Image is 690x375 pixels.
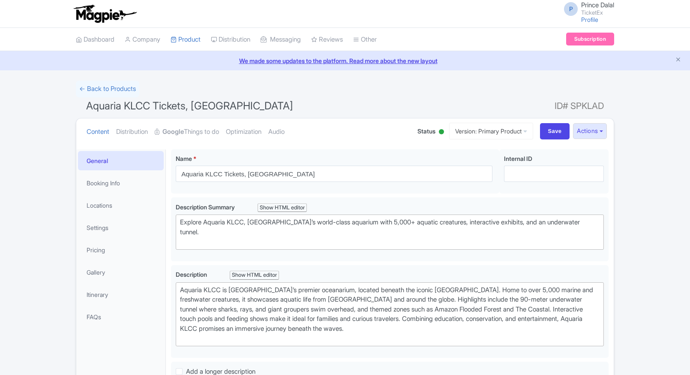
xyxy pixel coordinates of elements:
[437,126,446,139] div: Active
[78,263,164,282] a: Gallery
[566,33,614,45] a: Subscription
[76,28,114,51] a: Dashboard
[78,196,164,215] a: Locations
[78,173,164,193] a: Booking Info
[125,28,160,51] a: Company
[171,28,201,51] a: Product
[78,151,164,170] a: General
[504,155,532,162] span: Internal ID
[573,123,607,139] button: Actions
[675,55,681,65] button: Close announcement
[417,127,435,136] span: Status
[559,2,614,15] a: P Prince Dalal TicketEx
[162,127,184,137] strong: Google
[555,97,604,115] span: ID# SPKLAD
[176,203,236,211] span: Description Summary
[78,285,164,304] a: Itinerary
[449,123,533,139] a: Version: Primary Product
[155,118,219,145] a: GoogleThings to do
[540,123,570,139] input: Save
[353,28,377,51] a: Other
[76,81,139,97] a: ← Back to Products
[72,4,138,23] img: logo-ab69f6fb50320c5b225c76a69d11143b.png
[86,100,293,112] span: Aquaria KLCC Tickets, [GEOGRAPHIC_DATA]
[581,1,614,9] span: Prince Dalal
[311,28,343,51] a: Reviews
[230,271,279,280] div: Show HTML editor
[180,285,600,343] div: Aquaria KLCC is [GEOGRAPHIC_DATA]’s premier oceanarium, located beneath the iconic [GEOGRAPHIC_DA...
[261,28,301,51] a: Messaging
[176,271,208,278] span: Description
[258,203,307,212] div: Show HTML editor
[78,218,164,237] a: Settings
[87,118,109,145] a: Content
[268,118,285,145] a: Audio
[226,118,261,145] a: Optimization
[5,56,685,65] a: We made some updates to the platform. Read more about the new layout
[116,118,148,145] a: Distribution
[78,240,164,260] a: Pricing
[564,2,578,16] span: P
[180,218,600,247] div: Explore Aquaria KLCC, [GEOGRAPHIC_DATA]’s world-class aquarium with 5,000+ aquatic creatures, int...
[581,10,614,15] small: TicketEx
[78,307,164,327] a: FAQs
[581,16,598,23] a: Profile
[176,155,192,162] span: Name
[211,28,250,51] a: Distribution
